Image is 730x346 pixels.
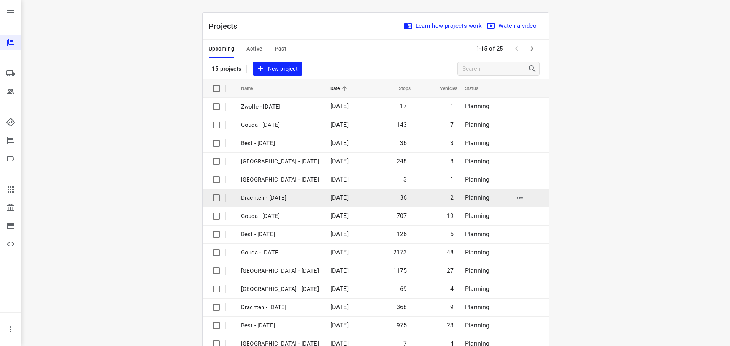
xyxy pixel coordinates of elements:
div: Search [528,64,539,73]
p: Gouda - Thursday [241,212,319,221]
span: 19 [447,212,454,220]
span: [DATE] [330,322,349,329]
span: [DATE] [330,249,349,256]
span: Planning [465,176,489,183]
span: 1 [450,176,454,183]
p: Gouda - Wednesday [241,248,319,257]
p: Antwerpen - Wednesday [241,285,319,294]
p: Best - Friday [241,139,319,148]
span: [DATE] [330,267,349,274]
span: 9 [450,303,454,311]
span: [DATE] [330,158,349,165]
p: Antwerpen - Thursday [241,175,319,184]
span: 2173 [393,249,407,256]
input: Search projects [462,63,528,75]
span: Past [275,44,287,54]
span: Planning [465,121,489,128]
p: Best - Thursday [241,230,319,239]
span: 1 [450,103,454,110]
span: 2 [450,194,454,201]
span: Planning [465,158,489,165]
span: New project [257,64,298,74]
span: Planning [465,267,489,274]
span: 36 [400,139,407,147]
span: Upcoming [209,44,234,54]
span: Planning [465,139,489,147]
span: 3 [403,176,407,183]
span: Planning [465,322,489,329]
span: 7 [450,121,454,128]
p: Gouda - Friday [241,121,319,130]
p: Zwolle - Thursday [241,157,319,166]
p: 15 projects [212,65,242,72]
span: 69 [400,285,407,292]
span: 368 [397,303,407,311]
span: Name [241,84,263,93]
button: New project [253,62,302,76]
span: 3 [450,139,454,147]
span: Stops [389,84,411,93]
p: Projects [209,21,244,32]
span: 27 [447,267,454,274]
span: [DATE] [330,176,349,183]
span: Planning [465,303,489,311]
span: 1175 [393,267,407,274]
p: Zwolle - Wednesday [241,267,319,275]
span: 143 [397,121,407,128]
span: 17 [400,103,407,110]
span: 48 [447,249,454,256]
span: 5 [450,231,454,238]
p: Zwolle - Friday [241,103,319,111]
span: Planning [465,194,489,201]
span: Previous Page [509,41,524,56]
span: 36 [400,194,407,201]
p: Best - Wednesday [241,321,319,330]
span: [DATE] [330,231,349,238]
span: Active [246,44,262,54]
span: Status [465,84,488,93]
span: [DATE] [330,139,349,147]
span: Planning [465,231,489,238]
span: Date [330,84,350,93]
span: 23 [447,322,454,329]
span: 126 [397,231,407,238]
span: 707 [397,212,407,220]
span: [DATE] [330,194,349,201]
span: 4 [450,285,454,292]
span: 8 [450,158,454,165]
span: 1-15 of 25 [473,41,506,57]
span: Next Page [524,41,540,56]
p: Drachten - Wednesday [241,303,319,312]
span: 975 [397,322,407,329]
span: Planning [465,249,489,256]
span: [DATE] [330,212,349,220]
p: Drachten - [DATE] [241,194,319,202]
span: Vehicles [430,84,457,93]
span: Planning [465,285,489,292]
span: [DATE] [330,285,349,292]
span: [DATE] [330,103,349,110]
span: Planning [465,103,489,110]
span: Planning [465,212,489,220]
span: [DATE] [330,121,349,128]
span: [DATE] [330,303,349,311]
span: 248 [397,158,407,165]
